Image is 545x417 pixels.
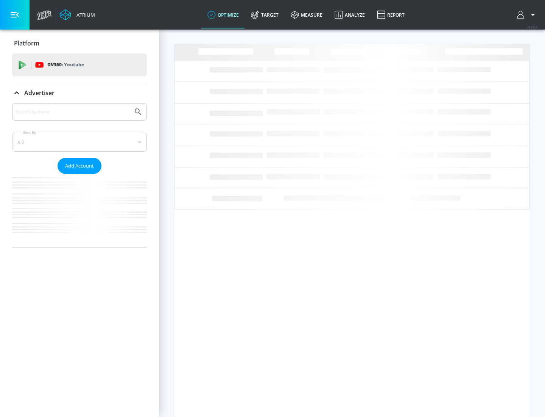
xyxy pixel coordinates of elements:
a: Atrium [60,9,95,20]
p: Youtube [64,61,84,69]
label: Sort By [22,130,38,135]
div: Advertiser [12,103,147,248]
div: Atrium [73,11,95,18]
a: Report [371,1,411,28]
div: DV360: Youtube [12,53,147,76]
p: Platform [14,39,39,47]
div: A-Z [12,133,147,152]
a: Analyze [329,1,371,28]
a: optimize [201,1,245,28]
a: measure [285,1,329,28]
p: DV360: [47,61,84,69]
a: Target [245,1,285,28]
button: Add Account [58,158,101,174]
p: Advertiser [24,89,54,97]
div: Advertiser [12,82,147,103]
nav: list of Advertiser [12,174,147,248]
span: v 4.25.4 [527,25,537,29]
div: Platform [12,33,147,54]
span: Add Account [65,161,94,170]
input: Search by name [15,107,130,117]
